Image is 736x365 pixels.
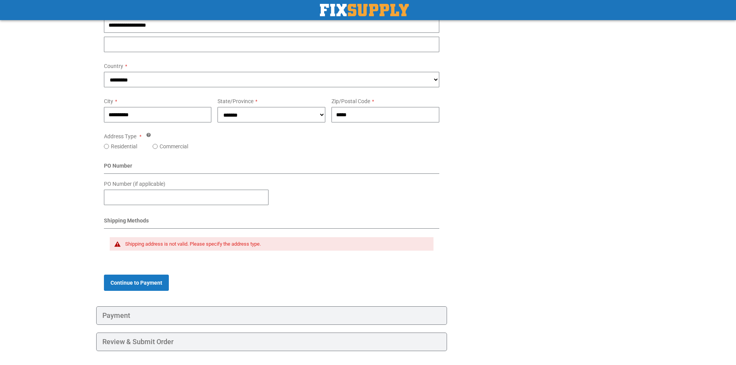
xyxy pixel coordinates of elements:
[104,217,440,229] div: Shipping Methods
[104,98,113,104] span: City
[96,333,447,351] div: Review & Submit Order
[104,63,123,69] span: Country
[331,98,370,104] span: Zip/Postal Code
[104,162,440,174] div: PO Number
[104,275,169,291] button: Continue to Payment
[125,241,426,247] div: Shipping address is not valid. Please specify the address type.
[320,4,409,16] img: Fix Industrial Supply
[218,98,253,104] span: State/Province
[104,133,136,139] span: Address Type
[96,306,447,325] div: Payment
[320,4,409,16] a: store logo
[104,181,165,187] span: PO Number (if applicable)
[160,143,188,150] label: Commercial
[111,143,137,150] label: Residential
[110,280,162,286] span: Continue to Payment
